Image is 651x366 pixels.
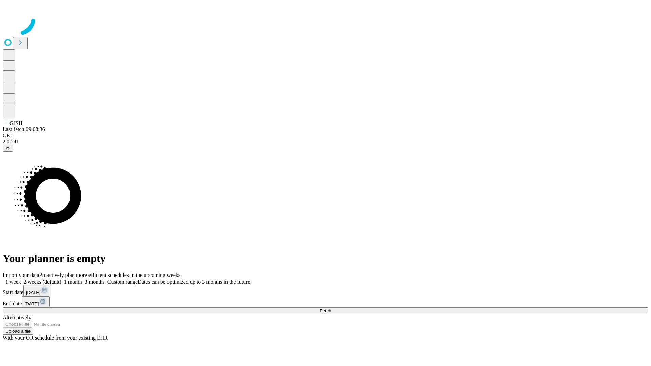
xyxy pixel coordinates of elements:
[9,120,22,126] span: GJSH
[3,272,39,278] span: Import your data
[3,296,648,307] div: End date
[138,279,251,285] span: Dates can be optimized up to 3 months in the future.
[3,307,648,314] button: Fetch
[39,272,182,278] span: Proactively plan more efficient schedules in the upcoming weeks.
[3,139,648,145] div: 2.0.241
[3,126,45,132] span: Last fetch: 09:08:36
[26,290,40,295] span: [DATE]
[3,133,648,139] div: GEI
[3,145,13,152] button: @
[107,279,138,285] span: Custom range
[22,296,50,307] button: [DATE]
[3,314,31,320] span: Alternatively
[5,279,21,285] span: 1 week
[3,252,648,265] h1: Your planner is empty
[320,308,331,313] span: Fetch
[5,146,10,151] span: @
[23,285,51,296] button: [DATE]
[85,279,105,285] span: 3 months
[3,335,108,341] span: With your OR schedule from your existing EHR
[3,328,33,335] button: Upload a file
[24,279,61,285] span: 2 weeks (default)
[64,279,82,285] span: 1 month
[24,301,39,306] span: [DATE]
[3,285,648,296] div: Start date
